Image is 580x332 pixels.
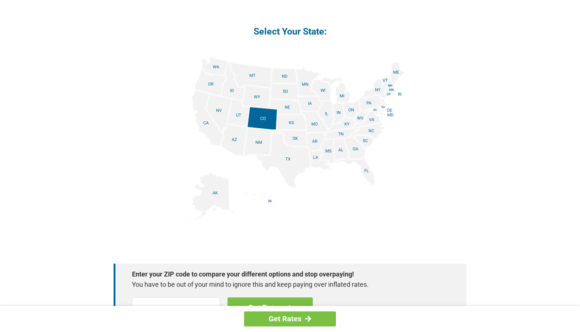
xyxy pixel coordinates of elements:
a: Get Rates [244,311,336,326]
img: states [175,57,405,222]
p: You have to be out of your mind to ignore this and keep paying over inflated rates. [132,279,441,290]
a: Get Rates [228,297,313,319]
h4: Select Your State: [114,25,466,38]
strong: Enter your ZIP code to compare your different options and stop overpaying! [132,269,441,279]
